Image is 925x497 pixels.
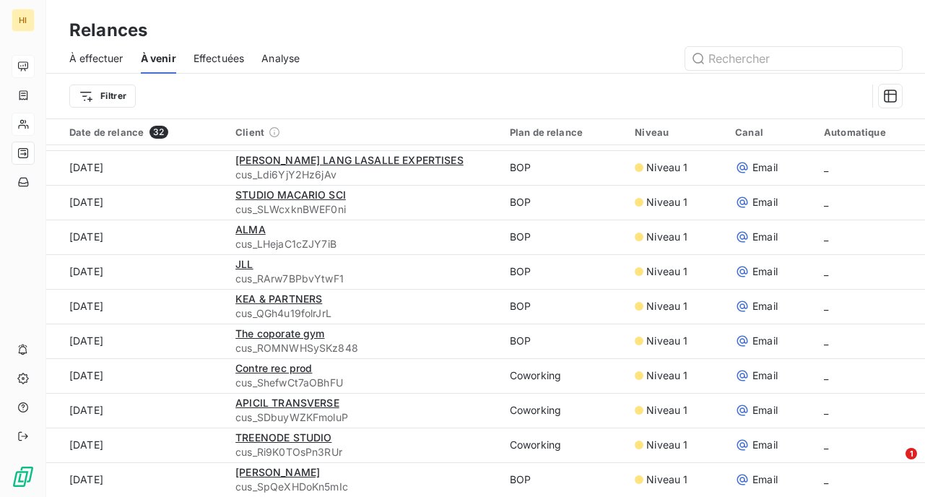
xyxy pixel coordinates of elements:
[46,358,227,393] td: [DATE]
[646,438,687,452] span: Niveau 1
[46,462,227,497] td: [DATE]
[235,126,264,138] span: Client
[685,47,902,70] input: Rechercher
[646,403,687,418] span: Niveau 1
[235,189,346,201] span: STUDIO MACARIO SCI
[46,324,227,358] td: [DATE]
[501,324,627,358] td: BOP
[906,448,917,459] span: 1
[635,126,718,138] div: Niveau
[501,393,627,428] td: Coworking
[752,264,778,279] span: Email
[752,438,778,452] span: Email
[501,358,627,393] td: Coworking
[752,334,778,348] span: Email
[12,465,35,488] img: Logo LeanPay
[735,126,807,138] div: Canal
[235,237,492,251] span: cus_LHejaC1cZJY7iB
[235,431,331,444] span: TREENODE STUDIO
[876,448,911,483] iframe: Intercom live chat
[235,362,312,374] span: Contre rec prod
[824,161,828,173] span: _
[235,480,492,494] span: cus_SpQeXHDoKn5mIc
[752,472,778,487] span: Email
[501,254,627,289] td: BOP
[824,404,828,416] span: _
[46,150,227,185] td: [DATE]
[235,410,492,425] span: cus_SDbuyWZKFmoluP
[149,126,168,139] span: 32
[501,185,627,220] td: BOP
[235,445,492,459] span: cus_Ri9K0TOsPn3RUr
[510,126,618,138] div: Plan de relance
[752,195,778,209] span: Email
[235,202,492,217] span: cus_SLWcxknBWEF0ni
[235,341,492,355] span: cus_ROMNWHSySKz848
[46,393,227,428] td: [DATE]
[824,369,828,381] span: _
[824,300,828,312] span: _
[235,306,492,321] span: cus_QGh4u19folrJrL
[646,472,687,487] span: Niveau 1
[501,220,627,254] td: BOP
[752,368,778,383] span: Email
[752,160,778,175] span: Email
[501,428,627,462] td: Coworking
[752,403,778,418] span: Email
[69,17,147,43] h3: Relances
[646,230,687,244] span: Niveau 1
[46,428,227,462] td: [DATE]
[646,160,687,175] span: Niveau 1
[235,154,464,166] span: [PERSON_NAME] LANG LASALLE EXPERTISES
[235,223,266,235] span: ALMA
[824,196,828,208] span: _
[646,195,687,209] span: Niveau 1
[69,85,136,108] button: Filtrer
[824,438,828,451] span: _
[235,168,492,182] span: cus_Ldi6YjY2Hz6jAv
[752,299,778,314] span: Email
[235,327,324,340] span: The coporate gym
[69,126,218,139] div: Date de relance
[46,254,227,289] td: [DATE]
[235,258,253,270] span: JLL
[824,126,916,138] div: Automatique
[194,51,245,66] span: Effectuées
[235,376,492,390] span: cus_ShefwCt7aOBhFU
[824,334,828,347] span: _
[46,289,227,324] td: [DATE]
[646,334,687,348] span: Niveau 1
[501,462,627,497] td: BOP
[824,230,828,243] span: _
[235,466,320,478] span: [PERSON_NAME]
[46,220,227,254] td: [DATE]
[752,230,778,244] span: Email
[646,264,687,279] span: Niveau 1
[646,299,687,314] span: Niveau 1
[235,272,492,286] span: cus_RArw7BPbvYtwF1
[501,289,627,324] td: BOP
[141,51,176,66] span: À venir
[646,368,687,383] span: Niveau 1
[69,51,123,66] span: À effectuer
[235,293,322,305] span: KEA & PARTNERS
[824,265,828,277] span: _
[824,473,828,485] span: _
[12,9,35,32] div: HI
[235,397,339,409] span: APICIL TRANSVERSE
[46,185,227,220] td: [DATE]
[261,51,300,66] span: Analyse
[501,150,627,185] td: BOP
